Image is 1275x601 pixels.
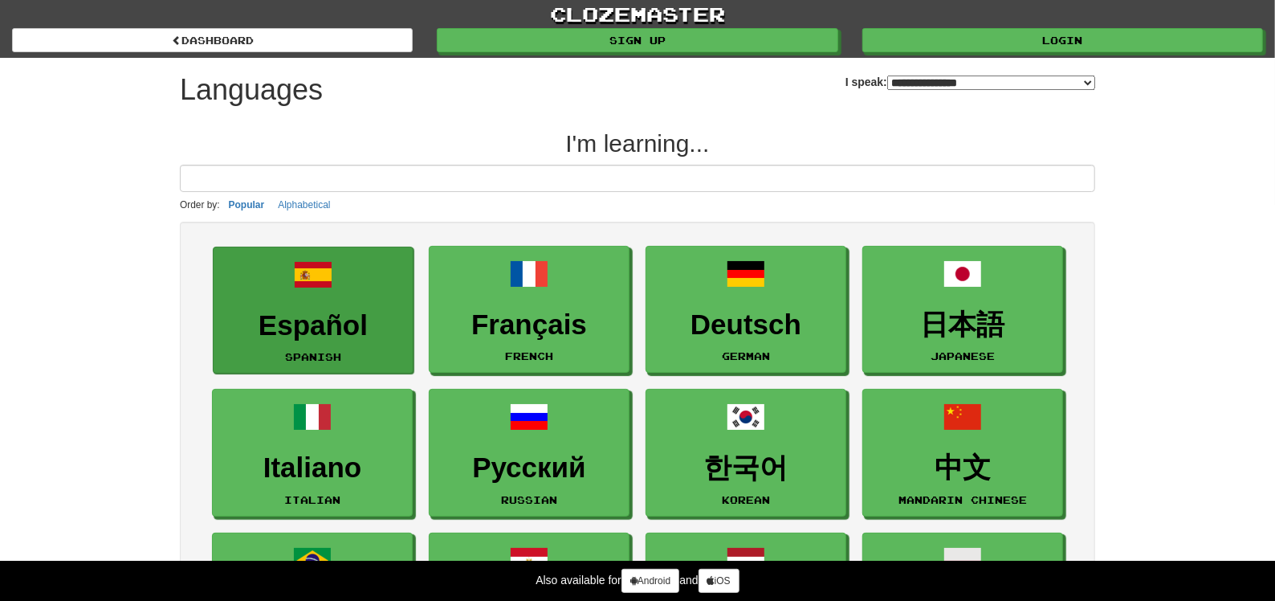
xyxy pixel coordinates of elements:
[501,494,557,505] small: Russian
[699,569,739,593] a: iOS
[722,350,770,362] small: German
[438,452,621,484] h3: Русский
[221,452,404,484] h3: Italiano
[213,247,413,374] a: EspañolSpanish
[212,389,413,517] a: ItalianoItalian
[180,130,1095,157] h2: I'm learning...
[224,196,270,214] button: Popular
[12,28,413,52] a: dashboard
[429,246,629,374] a: FrançaisFrench
[722,494,770,505] small: Korean
[862,246,1063,374] a: 日本語Japanese
[505,350,553,362] small: French
[845,74,1095,90] label: I speak:
[273,196,335,214] button: Alphabetical
[887,76,1095,90] select: I speak:
[180,74,323,106] h1: Languages
[180,199,220,211] small: Order by:
[898,494,1027,505] small: Mandarin Chinese
[862,28,1263,52] a: Login
[646,389,846,517] a: 한국어Korean
[862,389,1063,517] a: 中文Mandarin Chinese
[871,452,1054,484] h3: 中文
[429,389,629,517] a: РусскийRussian
[646,246,846,374] a: DeutschGerman
[654,452,837,484] h3: 한국어
[438,309,621,341] h3: Français
[621,569,679,593] a: Android
[437,28,837,52] a: Sign up
[931,350,995,362] small: Japanese
[285,351,341,362] small: Spanish
[654,309,837,341] h3: Deutsch
[284,494,340,505] small: Italian
[222,310,405,341] h3: Español
[871,309,1054,341] h3: 日本語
